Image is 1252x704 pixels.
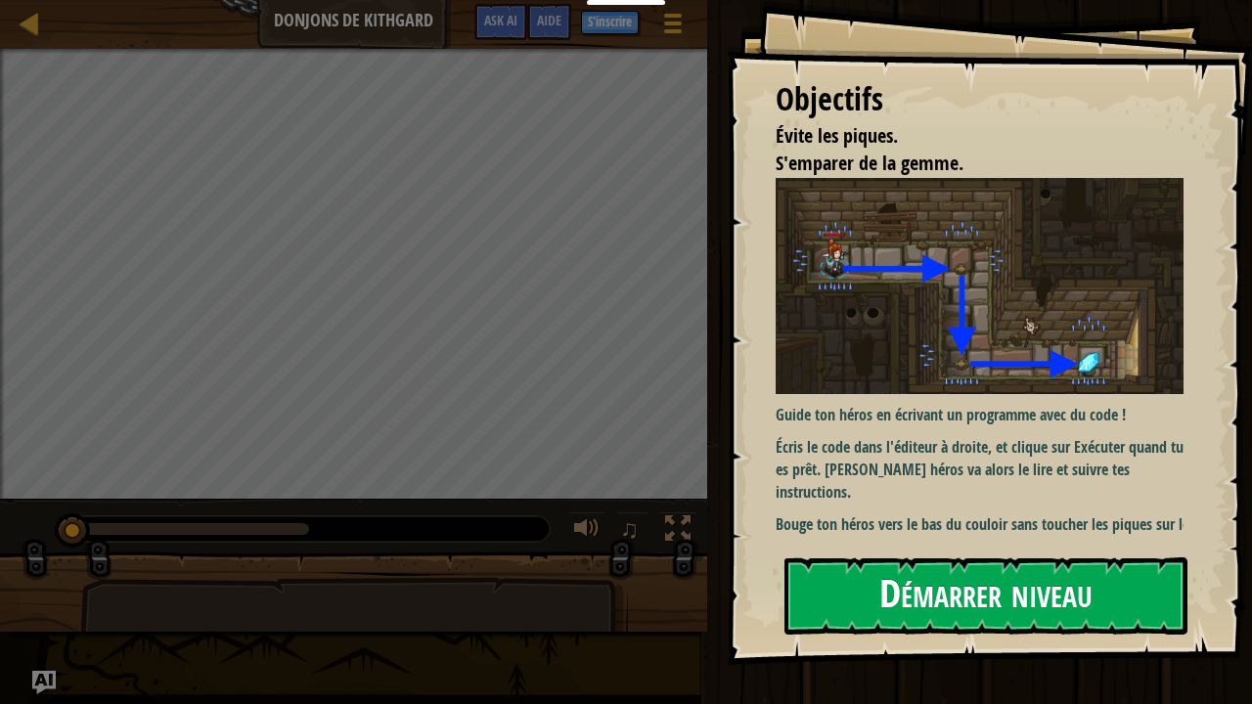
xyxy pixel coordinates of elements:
img: Le donjon de kithgard [776,178,1198,394]
button: Ask AI [474,4,527,40]
li: S'emparer de la gemme. [751,150,1179,178]
li: Évite les piques. [751,122,1179,151]
span: S'emparer de la gemme. [776,150,963,176]
span: ♫ [620,514,640,544]
button: S'inscrire [581,11,639,34]
button: Ask AI [32,671,56,694]
span: Aide [537,11,561,29]
button: ♫ [616,511,649,551]
button: Basculer en plein écran [658,511,697,551]
button: Afficher le menu [648,4,697,50]
div: Objectifs [776,77,1184,122]
span: Évite les piques. [776,122,898,149]
span: Ask AI [484,11,517,29]
p: Écris le code dans l'éditeur à droite, et clique sur Exécuter quand tu es prêt. [PERSON_NAME] hér... [776,436,1198,504]
p: Guide ton héros en écrivant un programme avec du code ! [776,404,1198,426]
button: Démarrer niveau [784,557,1187,635]
button: Ajuster le volume [567,511,606,551]
p: Bouge ton héros vers le bas du couloir sans toucher les piques sur les murs. [776,513,1198,558]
